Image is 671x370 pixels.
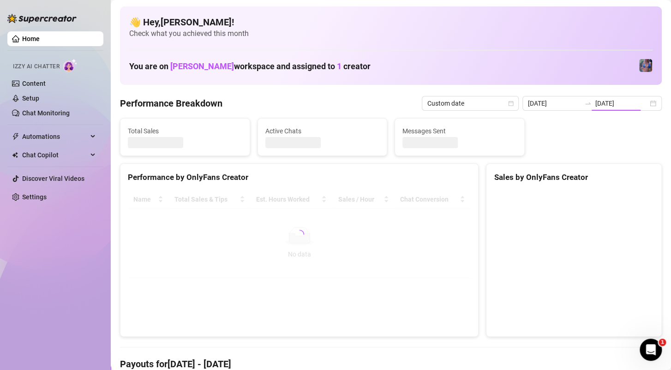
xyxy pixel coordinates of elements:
a: Settings [22,193,47,201]
input: Start date [528,98,581,108]
span: swap-right [584,100,592,107]
span: Active Chats [265,126,380,136]
iframe: Intercom live chat [640,339,662,361]
h4: Performance Breakdown [120,97,222,110]
input: End date [595,98,648,108]
span: [PERSON_NAME] [170,61,234,71]
h4: 👋 Hey, [PERSON_NAME] ! [129,16,653,29]
img: logo-BBDzfeDw.svg [7,14,77,23]
span: Izzy AI Chatter [13,62,60,71]
a: Discover Viral Videos [22,175,84,182]
span: thunderbolt [12,133,19,140]
span: to [584,100,592,107]
span: Total Sales [128,126,242,136]
div: Sales by OnlyFans Creator [494,171,654,184]
span: Check what you achieved this month [129,29,653,39]
span: 1 [659,339,666,346]
span: calendar [508,101,514,106]
span: Messages Sent [402,126,517,136]
span: 1 [337,61,341,71]
img: AI Chatter [63,59,78,72]
img: Chat Copilot [12,152,18,158]
a: Setup [22,95,39,102]
div: Performance by OnlyFans Creator [128,171,471,184]
span: Custom date [427,96,513,110]
a: Content [22,80,46,87]
a: Chat Monitoring [22,109,70,117]
img: Jaylie [639,59,652,72]
a: Home [22,35,40,42]
span: loading [295,230,304,239]
span: Chat Copilot [22,148,88,162]
h1: You are on workspace and assigned to creator [129,61,371,72]
span: Automations [22,129,88,144]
